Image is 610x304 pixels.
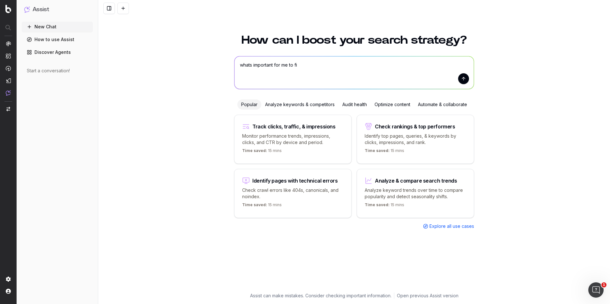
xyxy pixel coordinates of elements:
[6,107,10,111] img: Switch project
[6,90,11,96] img: Assist
[365,148,404,156] p: 15 mins
[371,99,414,110] div: Optimize content
[365,187,466,200] p: Analyze keyword trends over time to compare popularity and detect seasonality shifts.
[242,202,267,207] span: Time saved:
[237,99,261,110] div: Popular
[6,289,11,294] img: My account
[6,53,11,59] img: Intelligence
[22,47,93,57] a: Discover Agents
[27,68,88,74] div: Start a conversation!
[24,6,30,12] img: Assist
[6,66,11,71] img: Activation
[22,34,93,45] a: How to use Assist
[5,5,11,13] img: Botify logo
[414,99,471,110] div: Automate & collaborate
[6,277,11,282] img: Setting
[242,148,282,156] p: 15 mins
[6,78,11,83] img: Studio
[242,148,267,153] span: Time saved:
[252,178,338,183] div: Identify pages with technical errors
[261,99,338,110] div: Analyze keywords & competitors
[242,202,282,210] p: 15 mins
[234,34,474,46] h1: How can I boost your search strategy?
[375,178,457,183] div: Analyze & compare search trends
[33,5,49,14] h1: Assist
[365,202,404,210] p: 15 mins
[429,223,474,229] span: Explore all use cases
[242,187,344,200] p: Check crawl errors like 404s, canonicals, and noindex.
[423,223,474,229] a: Explore all use cases
[250,293,391,299] p: Assist can make mistakes. Consider checking important information.
[338,99,371,110] div: Audit health
[375,124,455,129] div: Check rankings & top performers
[588,282,604,298] iframe: Intercom live chat
[397,293,458,299] a: Open previous Assist version
[365,133,466,146] p: Identify top pages, queries, & keywords by clicks, impressions, and rank.
[234,56,474,89] textarea: whats important for me to f
[252,124,336,129] div: Track clicks, traffic, & impressions
[365,202,390,207] span: Time saved:
[601,282,606,287] span: 1
[6,41,11,46] img: Analytics
[24,5,90,14] button: Assist
[242,133,344,146] p: Monitor performance trends, impressions, clicks, and CTR by device and period.
[365,148,390,153] span: Time saved:
[22,22,93,32] button: New Chat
